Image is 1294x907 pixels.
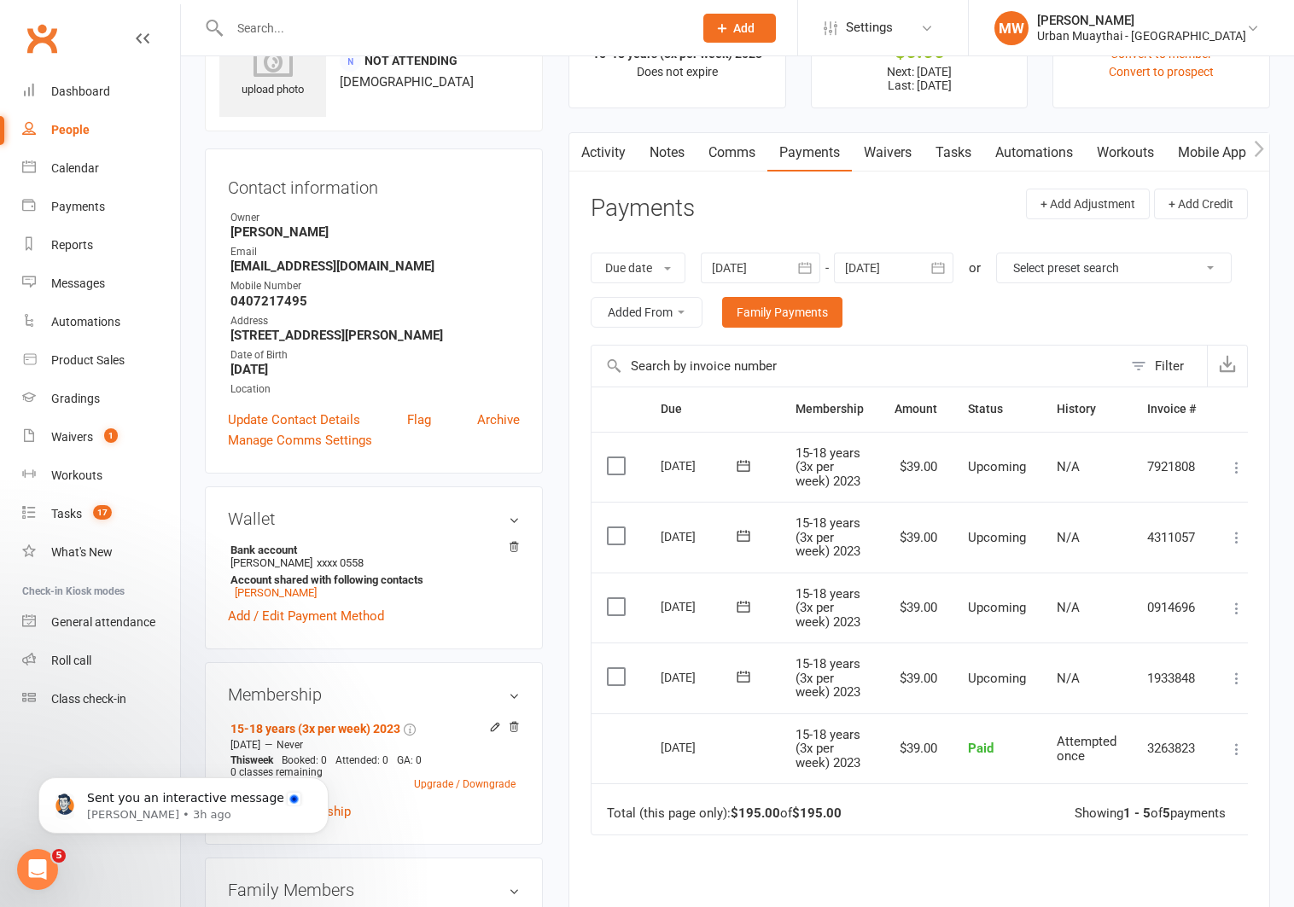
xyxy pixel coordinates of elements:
[846,9,893,47] span: Settings
[968,671,1026,686] span: Upcoming
[796,515,860,559] span: 15-18 years (3x per week) 2023
[52,849,66,863] span: 5
[93,505,112,520] span: 17
[796,586,860,630] span: 15-18 years (3x per week) 2023
[591,253,685,283] button: Due date
[224,16,681,40] input: Search...
[22,380,180,418] a: Gradings
[1057,530,1080,545] span: N/A
[230,347,520,363] div: Date of Birth
[228,606,384,626] a: Add / Edit Payment Method
[796,727,860,770] span: 15-18 years (3x per week) 2023
[731,805,780,821] strong: $195.00
[780,387,879,431] th: Membership
[228,541,520,602] li: [PERSON_NAME]
[230,573,511,586] strong: Account shared with following contacts
[22,111,180,149] a: People
[1075,806,1226,821] div: Showing of payments
[230,244,520,260] div: Email
[51,615,155,629] div: General attendance
[230,313,520,329] div: Address
[968,530,1026,545] span: Upcoming
[22,642,180,680] a: Roll call
[235,586,317,599] a: [PERSON_NAME]
[1132,642,1211,713] td: 1933848
[924,133,983,172] a: Tasks
[51,353,125,367] div: Product Sales
[51,654,91,667] div: Roll call
[1085,133,1166,172] a: Workouts
[661,593,739,619] div: [DATE]
[796,656,860,700] span: 15-18 years (3x per week) 2023
[879,387,953,431] th: Amount
[51,123,90,137] div: People
[397,754,422,766] span: GA: 0
[230,381,520,398] div: Location
[22,603,180,642] a: General attendance kiosk mode
[661,523,739,549] div: [DATE]
[22,265,180,303] a: Messages
[827,65,1012,92] p: Next: [DATE] Last: [DATE]
[230,362,520,377] strong: [DATE]
[230,294,520,309] strong: 0407217495
[51,392,100,405] div: Gradings
[228,881,520,899] h3: Family Members
[340,74,474,90] span: [DEMOGRAPHIC_DATA]
[230,739,260,751] span: [DATE]
[22,495,180,533] a: Tasks 17
[879,713,953,784] td: $39.00
[22,341,180,380] a: Product Sales
[767,133,852,172] a: Payments
[335,754,388,766] span: Attended: 0
[51,468,102,482] div: Workouts
[637,65,718,78] span: Does not expire
[1132,387,1211,431] th: Invoice #
[22,456,180,495] a: Workouts
[230,224,520,240] strong: [PERSON_NAME]
[1026,189,1150,219] button: + Add Adjustment
[1163,805,1170,821] strong: 5
[22,73,180,111] a: Dashboard
[879,642,953,713] td: $39.00
[697,133,767,172] a: Comms
[968,741,994,756] span: Paid
[1132,713,1211,784] td: 3263823
[661,452,739,479] div: [DATE]
[1109,65,1214,78] a: Convert to prospect
[51,315,120,328] div: Automations
[1037,28,1246,44] div: Urban Muaythai - [GEOGRAPHIC_DATA]
[591,297,702,328] button: Added From
[1122,346,1207,387] button: Filter
[51,238,93,252] div: Reports
[17,849,58,890] iframe: Intercom live chat
[414,778,516,790] a: Upgrade / Downgrade
[1057,459,1080,474] span: N/A
[51,430,93,444] div: Waivers
[1132,432,1211,503] td: 7921808
[722,297,842,328] a: Family Payments
[1154,189,1248,219] button: + Add Credit
[994,11,1029,45] div: MW
[968,600,1026,615] span: Upcoming
[20,17,63,60] a: Clubworx
[407,410,431,430] a: Flag
[22,418,180,456] a: Waivers 1
[953,387,1041,431] th: Status
[969,258,981,278] div: or
[51,507,82,520] div: Tasks
[230,259,520,274] strong: [EMAIL_ADDRESS][DOMAIN_NAME]
[1037,13,1246,28] div: [PERSON_NAME]
[827,43,1012,61] div: $0.00
[22,226,180,265] a: Reports
[51,545,113,559] div: What's New
[364,54,458,67] span: Not Attending
[879,573,953,643] td: $39.00
[968,459,1026,474] span: Upcoming
[226,738,520,752] div: —
[661,664,739,690] div: [DATE]
[1123,805,1151,821] strong: 1 - 5
[22,149,180,188] a: Calendar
